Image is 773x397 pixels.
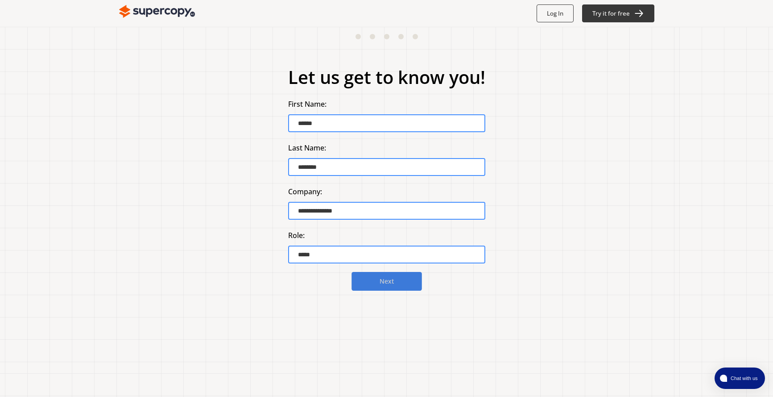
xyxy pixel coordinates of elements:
h3: Last Name: [288,141,485,155]
input: lastName-input [288,158,485,176]
b: Log In [547,9,563,17]
b: Try it for free [592,9,630,17]
button: Next [351,272,422,291]
input: role-input [288,246,485,263]
input: companyName-input [288,202,485,220]
h1: Let us get to know you! [288,66,485,88]
button: atlas-launcher [715,368,765,389]
h3: Role: [288,229,485,242]
img: Close [119,3,195,21]
b: Next [380,277,394,286]
button: Try it for free [582,4,654,22]
h3: First Name: [288,97,485,111]
h3: Company: [288,185,485,198]
span: Chat with us [727,375,760,382]
input: firstName-input [288,114,485,132]
button: Log In [537,4,574,22]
